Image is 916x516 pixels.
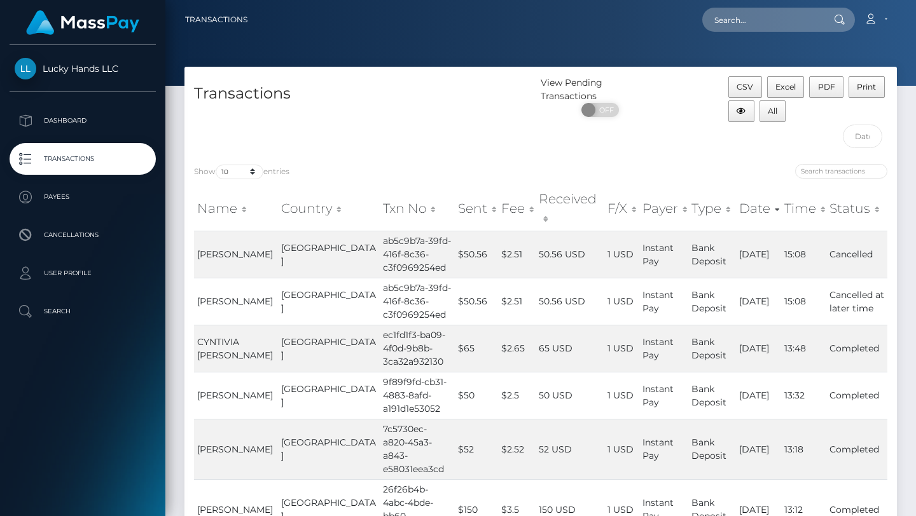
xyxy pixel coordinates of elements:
th: Name: activate to sort column ascending [194,186,278,231]
td: 1 USD [604,419,639,479]
label: Show entries [194,165,289,179]
span: CYNTIVIA [PERSON_NAME] [197,336,273,361]
span: Instant Pay [642,242,674,267]
td: ec1fd1f3-ba09-4f0d-9b8b-3ca32a932130 [380,325,454,372]
p: User Profile [15,264,151,283]
td: $2.65 [498,325,536,372]
td: [GEOGRAPHIC_DATA] [278,231,380,278]
td: [GEOGRAPHIC_DATA] [278,278,380,325]
p: Dashboard [15,111,151,130]
td: 13:48 [781,325,826,372]
td: [GEOGRAPHIC_DATA] [278,325,380,372]
td: Completed [826,325,887,372]
select: Showentries [216,165,263,179]
th: Type: activate to sort column ascending [688,186,737,231]
span: [PERSON_NAME] [197,390,273,401]
td: 50 USD [536,372,604,419]
td: 1 USD [604,278,639,325]
button: Column visibility [728,100,754,122]
button: CSV [728,76,762,98]
td: Bank Deposit [688,231,737,278]
th: Payer: activate to sort column ascending [639,186,688,231]
span: Instant Pay [642,289,674,314]
a: Transactions [10,143,156,175]
td: $2.51 [498,278,536,325]
span: All [768,106,777,116]
td: [DATE] [736,325,781,372]
th: Time: activate to sort column ascending [781,186,826,231]
span: [PERSON_NAME] [197,444,273,455]
td: $52 [455,419,498,479]
td: Cancelled [826,231,887,278]
th: Sent: activate to sort column ascending [455,186,498,231]
span: Print [857,82,876,92]
input: Search transactions [795,164,887,179]
td: Completed [826,372,887,419]
td: Bank Deposit [688,419,737,479]
td: 9f89f9fd-cb31-4883-8afd-a191d1e53052 [380,372,454,419]
td: $65 [455,325,498,372]
span: CSV [737,82,753,92]
input: Search... [702,8,822,32]
td: Bank Deposit [688,325,737,372]
td: 13:32 [781,372,826,419]
input: Date filter [843,125,883,148]
td: [DATE] [736,419,781,479]
td: $50 [455,372,498,419]
td: $50.56 [455,278,498,325]
td: 52 USD [536,419,604,479]
span: Instant Pay [642,437,674,461]
span: [PERSON_NAME] [197,295,273,307]
div: View Pending Transactions [541,76,660,103]
button: All [760,100,786,122]
a: Payees [10,181,156,213]
th: Received: activate to sort column ascending [536,186,604,231]
th: F/X: activate to sort column ascending [604,186,639,231]
a: Dashboard [10,105,156,137]
td: 15:08 [781,231,826,278]
td: Completed [826,419,887,479]
button: Excel [767,76,805,98]
span: PDF [818,82,835,92]
td: $2.52 [498,419,536,479]
td: ab5c9b7a-39fd-416f-8c36-c3f0969254ed [380,278,454,325]
span: Lucky Hands LLC [10,63,156,74]
td: Cancelled at later time [826,278,887,325]
td: 1 USD [604,325,639,372]
td: $2.5 [498,372,536,419]
a: Search [10,295,156,327]
td: [DATE] [736,231,781,278]
td: 1 USD [604,372,639,419]
td: 50.56 USD [536,278,604,325]
span: [PERSON_NAME] [197,504,273,515]
p: Cancellations [15,226,151,245]
td: 15:08 [781,278,826,325]
td: 65 USD [536,325,604,372]
td: [DATE] [736,372,781,419]
span: Instant Pay [642,336,674,361]
img: MassPay Logo [26,10,139,35]
th: Date: activate to sort column ascending [736,186,781,231]
td: Bank Deposit [688,372,737,419]
td: Bank Deposit [688,278,737,325]
th: Txn No: activate to sort column ascending [380,186,454,231]
td: [GEOGRAPHIC_DATA] [278,419,380,479]
button: Print [849,76,885,98]
a: Cancellations [10,219,156,251]
p: Payees [15,187,151,207]
td: [GEOGRAPHIC_DATA] [278,372,380,419]
h4: Transactions [194,83,531,105]
span: OFF [588,103,620,117]
a: User Profile [10,257,156,289]
td: 50.56 USD [536,231,604,278]
p: Search [15,302,151,321]
td: $50.56 [455,231,498,278]
th: Status: activate to sort column ascending [826,186,887,231]
td: ab5c9b7a-39fd-416f-8c36-c3f0969254ed [380,231,454,278]
td: $2.51 [498,231,536,278]
th: Fee: activate to sort column ascending [498,186,536,231]
span: [PERSON_NAME] [197,248,273,260]
td: 7c5730ec-a820-45a3-a843-e58031eea3cd [380,419,454,479]
span: Instant Pay [642,383,674,408]
img: Lucky Hands LLC [15,58,36,79]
